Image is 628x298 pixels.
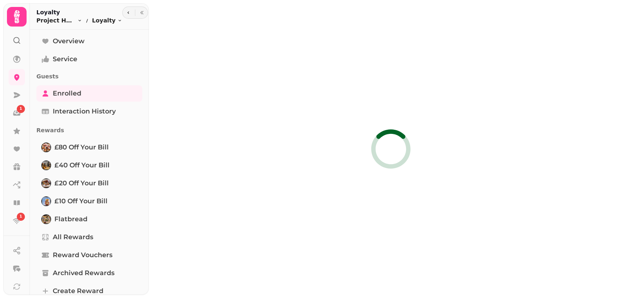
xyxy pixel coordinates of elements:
[53,54,77,64] span: Service
[53,232,93,242] span: All Rewards
[53,286,103,296] span: Create reward
[53,250,112,260] span: Reward Vouchers
[42,161,50,169] img: £40 off your bill
[54,214,87,224] span: Flatbread
[54,160,110,170] span: £40 off your bill
[9,213,25,229] a: 1
[36,211,142,227] a: FlatbreadFlatbread
[36,139,142,156] a: £80 off your bill £80 off your bill
[36,51,142,67] a: Service
[36,16,122,24] nav: breadcrumb
[36,33,142,49] a: Overview
[20,106,22,112] span: 1
[42,179,50,187] img: £20 off your bill
[53,268,114,278] span: Archived Rewards
[36,247,142,263] a: Reward Vouchers
[54,178,109,188] span: £20 off your bill
[42,143,50,151] img: £80 off your bill
[42,197,50,205] img: £10 off your bill
[53,36,85,46] span: Overview
[36,16,82,24] button: Project House
[20,214,22,220] span: 1
[36,103,142,120] a: Interaction History
[9,105,25,121] a: 1
[36,193,142,209] a: £10 off your bill £10 off your bill
[36,229,142,245] a: All Rewards
[42,215,50,223] img: Flatbread
[53,107,116,116] span: Interaction History
[36,16,76,24] span: Project House
[36,175,142,191] a: £20 off your bill £20 off your bill
[36,69,142,84] p: Guests
[36,8,122,16] h2: Loyalty
[92,16,122,24] button: Loyalty
[36,123,142,138] p: Rewards
[53,89,81,98] span: Enrolled
[54,142,109,152] span: £80 off your bill
[36,265,142,281] a: Archived Rewards
[36,157,142,173] a: £40 off your bill £40 off your bill
[54,196,108,206] span: £10 off your bill
[36,85,142,102] a: Enrolled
